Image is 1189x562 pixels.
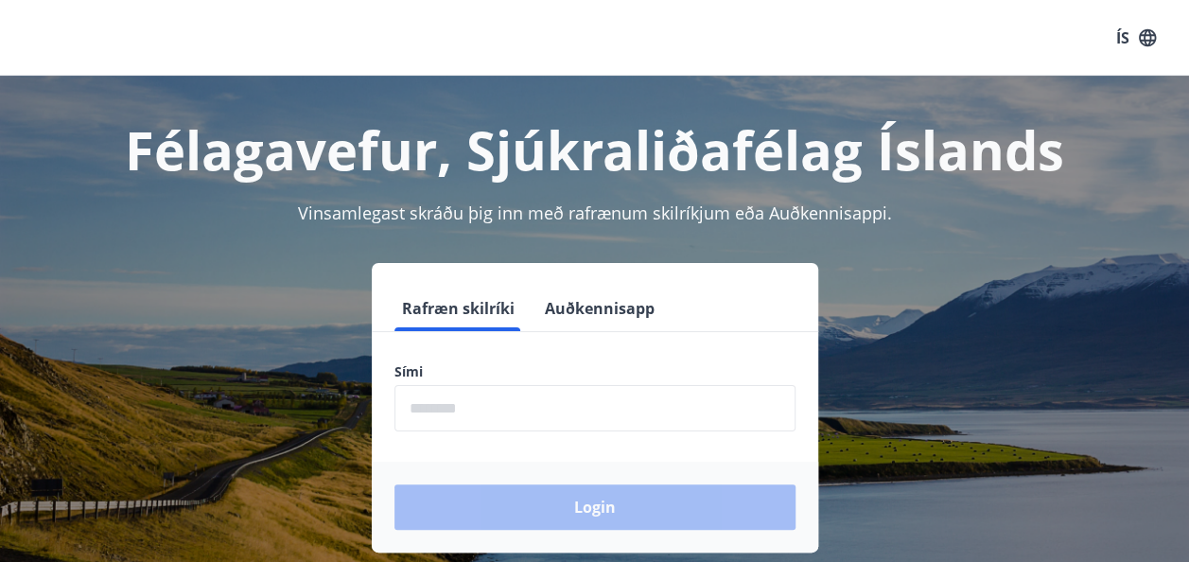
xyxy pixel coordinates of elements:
[1106,21,1166,55] button: ÍS
[394,362,796,381] label: Sími
[394,286,522,331] button: Rafræn skilríki
[23,114,1166,185] h1: Félagavefur, Sjúkraliðafélag Íslands
[298,202,892,224] span: Vinsamlegast skráðu þig inn með rafrænum skilríkjum eða Auðkennisappi.
[537,286,662,331] button: Auðkennisapp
